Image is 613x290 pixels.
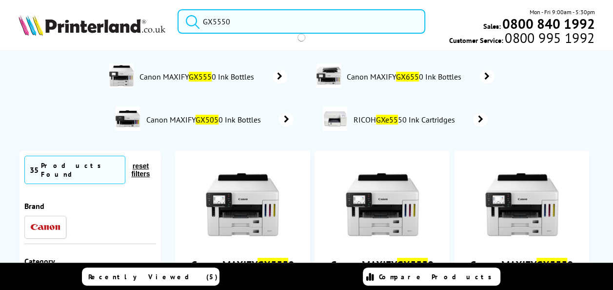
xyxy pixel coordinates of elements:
a: 0800 840 1992 [500,19,594,28]
a: Recently Viewed (5) [82,268,219,286]
span: Canon MAXIFY 0 Ink Bottles [138,72,258,82]
span: RICOH 50 Ink Cartridges [352,115,458,124]
mark: GX505 [196,115,218,124]
a: Canon MAXIFYGX5050 Ink Bottles [145,106,294,133]
img: canon-maxify-gx5550-front-small.jpg [485,168,558,241]
mark: GX555 [189,72,212,82]
input: Search product or brand [178,9,425,34]
mark: GX655 [396,72,419,82]
span: Customer Service: [449,33,594,45]
img: 5550C008-conspage.jpg [116,106,140,131]
b: 0800 840 1992 [502,15,594,33]
a: RICOHGXe5550 Ink Cartridges [352,106,488,133]
span: Canon MAXIFY 0 Ink Bottles [346,72,465,82]
a: Canon MAXIFYGX5550 MegaTank [191,258,294,285]
a: Compare Products [363,268,500,286]
img: 6179C008-deptimage.jpg [109,63,134,88]
a: Printerland Logo [19,15,165,38]
img: Printerland Logo [19,15,165,36]
span: Compare Products [379,272,497,281]
mark: GXe55 [376,115,398,124]
img: 6351C008-deptimage.jpg [316,63,341,88]
img: canon-maxify-gx5550-front-small.jpg [206,168,279,241]
img: Canon [31,224,60,230]
span: Recently Viewed (5) [88,272,218,281]
a: Canon MAXIFYGX6550 Ink Bottles [346,63,494,90]
mark: GX555 [536,258,567,271]
img: canon-maxify-gx5550-front-small.jpg [346,168,419,241]
span: 35 [30,165,39,175]
img: 967149-conspage.jpg [323,106,347,131]
span: Brand [24,201,44,211]
a: Canon MAXIFYGX5550 Ink Bottles [138,63,287,90]
mark: GX555 [257,258,288,271]
span: 0800 995 1992 [503,33,594,42]
span: Mon - Fri 9:00am - 5:30pm [529,7,594,17]
button: reset filters [125,162,156,178]
mark: GX555 [397,258,428,271]
span: Canon MAXIFY 0 Ink Bottles [145,115,264,124]
span: Sales: [483,21,500,31]
span: Category [24,256,55,266]
div: Products Found [41,161,120,179]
